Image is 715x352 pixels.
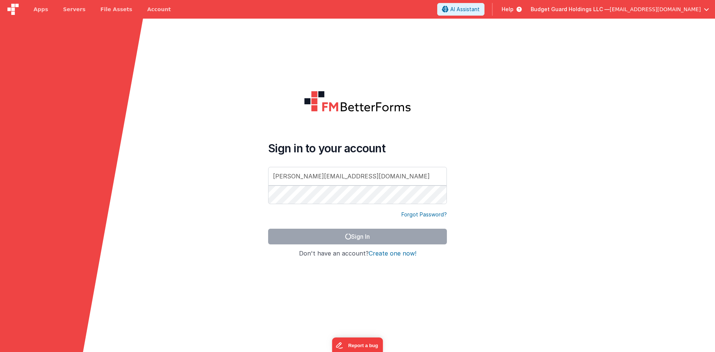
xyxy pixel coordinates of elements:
input: Email Address [268,167,447,185]
span: Help [502,6,514,13]
span: AI Assistant [450,6,480,13]
span: Apps [34,6,48,13]
button: Sign In [268,229,447,244]
button: Create one now! [369,250,416,257]
span: File Assets [101,6,133,13]
h4: Don't have an account? [268,250,447,257]
span: Servers [63,6,85,13]
span: Budget Guard Holdings LLC — [531,6,610,13]
h4: Sign in to your account [268,142,447,155]
a: Forgot Password? [401,211,447,218]
button: AI Assistant [437,3,484,16]
button: Budget Guard Holdings LLC — [EMAIL_ADDRESS][DOMAIN_NAME] [531,6,709,13]
span: [EMAIL_ADDRESS][DOMAIN_NAME] [610,6,701,13]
